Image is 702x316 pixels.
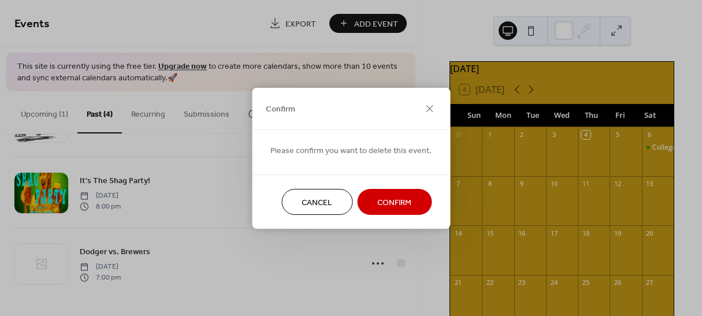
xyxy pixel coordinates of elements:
span: Cancel [302,196,332,209]
button: Confirm [357,189,432,215]
button: Cancel [281,189,352,215]
span: Confirm [266,103,295,116]
span: Confirm [377,196,411,209]
span: Please confirm you want to delete this event. [270,144,432,157]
